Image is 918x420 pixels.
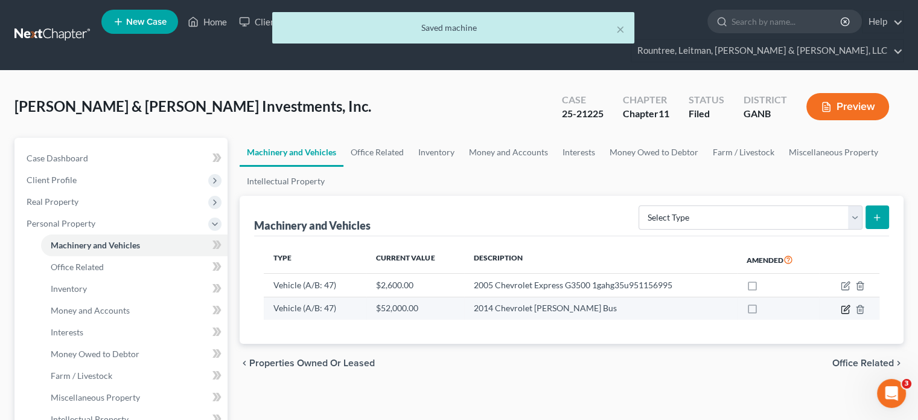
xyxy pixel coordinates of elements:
a: Office Related [343,138,411,167]
a: Money and Accounts [462,138,555,167]
td: 2014 Chevrolet [PERSON_NAME] Bus [464,297,737,320]
a: Office Related [41,256,228,278]
a: Interests [41,321,228,343]
td: Vehicle (A/B: 47) [264,297,366,320]
span: 11 [658,108,669,119]
a: Money and Accounts [41,300,228,321]
span: Personal Property [27,218,95,228]
span: Machinery and Vehicles [51,240,140,250]
button: × [616,22,625,36]
button: chevron_left Properties Owned or Leased [240,358,375,368]
a: Machinery and Vehicles [41,234,228,256]
a: Help [862,11,903,33]
a: Case Dashboard [17,147,228,169]
div: Chapter [623,93,669,107]
a: Farm / Livestock [706,138,782,167]
div: Chapter [623,107,669,121]
div: Status [689,93,724,107]
a: Miscellaneous Property [782,138,885,167]
a: Inventory [41,278,228,300]
a: DebtorCC [404,11,472,33]
iframe: Intercom live chat [877,379,906,408]
button: Preview [806,93,889,120]
div: Machinery and Vehicles [254,218,371,233]
td: $2,600.00 [366,274,464,297]
span: 3 [902,379,911,389]
td: Vehicle (A/B: 47) [264,274,366,297]
i: chevron_right [894,358,904,368]
span: Interests [51,327,83,337]
div: 25-21225 [562,107,604,121]
input: Search by name... [732,10,842,33]
a: Interests [555,138,602,167]
span: Money Owed to Debtor [51,349,139,359]
a: Miscellaneous Property [41,387,228,409]
th: Amended [737,246,819,274]
a: Inventory [411,138,462,167]
span: Client Profile [27,175,77,185]
th: Current Value [366,246,464,274]
a: Rountree, Leitman, [PERSON_NAME] & [PERSON_NAME], LLC [631,40,903,62]
a: Farm / Livestock [41,365,228,387]
a: Intellectual Property [240,167,332,196]
a: Client Portal [233,11,311,33]
span: Office Related [51,262,104,272]
a: Money Owed to Debtor [602,138,706,167]
span: Real Property [27,196,78,207]
td: 2005 Chevrolet Express G3500 1gahg35u951156995 [464,274,737,297]
span: Properties Owned or Leased [249,358,375,368]
div: Saved machine [282,22,625,34]
th: Description [464,246,737,274]
a: Directory Cases [311,11,404,33]
span: Office Related [832,358,894,368]
span: Farm / Livestock [51,370,112,381]
a: Money Owed to Debtor [41,343,228,365]
div: District [744,93,787,107]
span: [PERSON_NAME] & [PERSON_NAME] Investments, Inc. [14,97,371,115]
a: Machinery and Vehicles [240,138,343,167]
div: GANB [744,107,787,121]
span: Money and Accounts [51,305,130,315]
div: Filed [689,107,724,121]
span: Case Dashboard [27,153,88,163]
div: Case [562,93,604,107]
a: Home [182,11,233,33]
td: $52,000.00 [366,297,464,320]
span: Miscellaneous Property [51,392,140,402]
th: Type [264,246,366,274]
span: Inventory [51,283,87,294]
i: chevron_left [240,358,249,368]
button: Office Related chevron_right [832,358,904,368]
